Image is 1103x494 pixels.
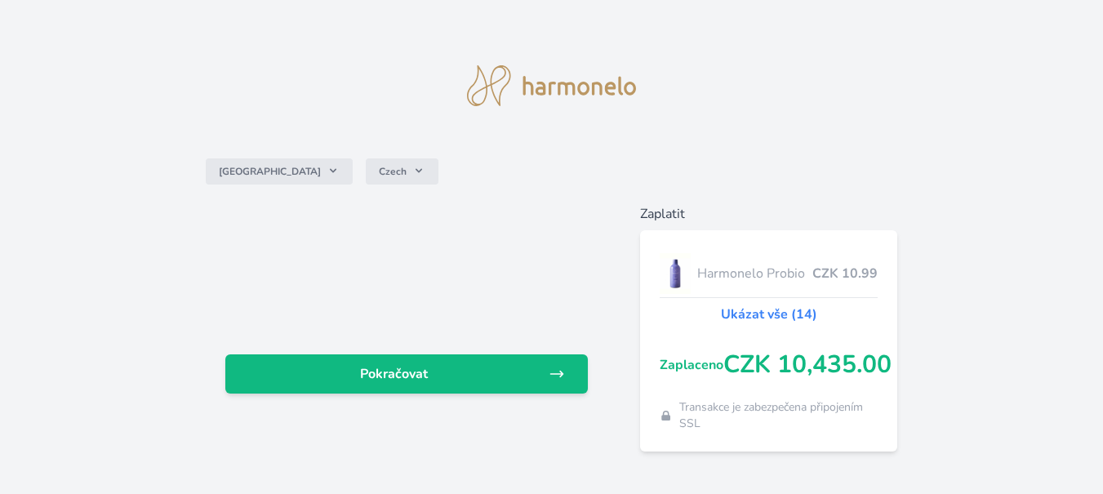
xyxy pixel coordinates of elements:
img: logo.svg [467,65,637,106]
button: Czech [366,158,438,185]
span: Transakce je zabezpečena připojením SSL [679,399,878,432]
button: [GEOGRAPHIC_DATA] [206,158,353,185]
span: CZK 10.99 [812,264,878,283]
span: CZK 10,435.00 [723,350,892,380]
a: Pokračovat [225,354,588,394]
span: Zaplaceno [660,355,723,375]
h6: Zaplatit [640,204,897,224]
a: Ukázat vše (14) [721,305,817,324]
span: [GEOGRAPHIC_DATA] [219,165,321,178]
img: CLEAN_PROBIO_se_stinem_x-lo.jpg [660,253,691,294]
span: Harmonelo Probio [697,264,812,283]
span: Pokračovat [238,364,549,384]
span: Czech [379,165,407,178]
